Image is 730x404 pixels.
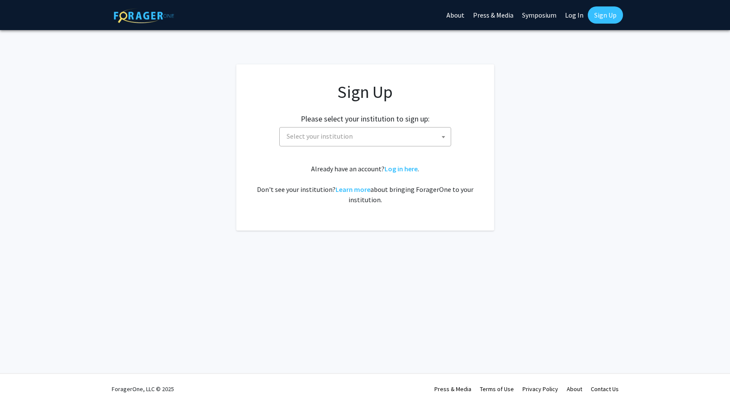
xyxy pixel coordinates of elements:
[591,385,619,393] a: Contact Us
[287,132,353,140] span: Select your institution
[588,6,623,24] a: Sign Up
[434,385,471,393] a: Press & Media
[254,164,477,205] div: Already have an account? . Don't see your institution? about bringing ForagerOne to your institut...
[254,82,477,102] h1: Sign Up
[283,128,451,145] span: Select your institution
[112,374,174,404] div: ForagerOne, LLC © 2025
[567,385,582,393] a: About
[336,185,370,194] a: Learn more about bringing ForagerOne to your institution
[480,385,514,393] a: Terms of Use
[279,127,451,146] span: Select your institution
[301,114,430,124] h2: Please select your institution to sign up:
[385,164,418,173] a: Log in here
[522,385,558,393] a: Privacy Policy
[114,8,174,23] img: ForagerOne Logo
